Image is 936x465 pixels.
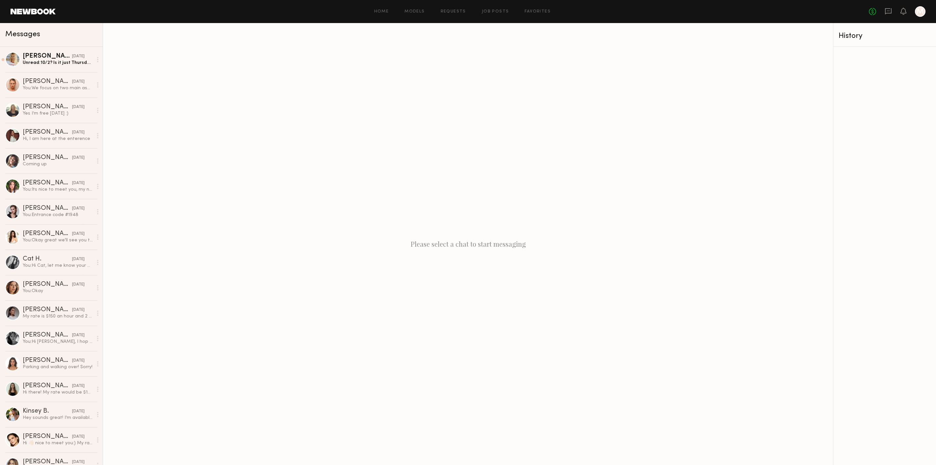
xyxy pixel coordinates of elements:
div: [DATE] [72,383,85,389]
div: Hi 👋🏻 nice to meet you:) My rate is 150$ per hour, minimum of two hours. [23,440,93,446]
div: [DATE] [72,180,85,186]
div: Kinsey B. [23,408,72,415]
div: [PERSON_NAME] [23,332,72,339]
div: [PERSON_NAME] [23,433,72,440]
div: [DATE] [72,104,85,110]
a: Home [374,10,389,14]
div: [PERSON_NAME] [23,129,72,136]
div: Cat H. [23,256,72,262]
div: [DATE] [72,307,85,313]
div: Please select a chat to start messaging [103,23,833,465]
div: [DATE] [72,434,85,440]
div: [PERSON_NAME] [23,53,72,60]
div: [PERSON_NAME] [23,180,72,186]
div: Coming up [23,161,93,167]
div: [PERSON_NAME] [23,205,72,212]
div: [DATE] [72,79,85,85]
a: Requests [441,10,466,14]
div: [DATE] [72,256,85,262]
div: You: Hi Cat, let me know your availability [23,262,93,269]
div: You: Okay great we'll see you then [23,237,93,243]
div: [DATE] [72,129,85,136]
div: [PERSON_NAME] [23,104,72,110]
div: You: Okay [23,288,93,294]
div: [DATE] [72,332,85,339]
div: [PERSON_NAME] [23,357,72,364]
div: You: We focus on two main aspects: first, the online portfolio. When candidates arrive, they ofte... [23,85,93,91]
div: [DATE] [72,408,85,415]
a: Job Posts [482,10,509,14]
div: [DATE] [72,231,85,237]
div: Hi there! My rate would be $100/hr after fees so a $200 flat rate. [23,389,93,396]
div: Hi, I am here at the enterence [23,136,93,142]
div: Parking and walking over! Sorry! [23,364,93,370]
div: [DATE] [72,155,85,161]
div: [DATE] [72,282,85,288]
div: [DATE] [72,358,85,364]
a: Favorites [525,10,551,14]
div: [PERSON_NAME] [23,78,72,85]
div: Yes I’m free [DATE] :) [23,110,93,117]
div: [PERSON_NAME] [23,281,72,288]
div: [PERSON_NAME] [23,154,72,161]
div: [PERSON_NAME] [23,231,72,237]
div: Unread: 10/2? Is it just Thursdays that you have available? If so would the 9th or 16th work? [23,60,93,66]
div: You: Hi [PERSON_NAME], I hop you are well :) I just wanted to see if your available [DATE] (5/20)... [23,339,93,345]
div: [PERSON_NAME] [23,383,72,389]
div: [PERSON_NAME] [23,307,72,313]
div: Hey sounds great! I’m available [DATE] & [DATE]! My current rate is $120 per hr 😊 [23,415,93,421]
div: [DATE] [72,205,85,212]
div: [DATE] [72,53,85,60]
div: My rate is $150 an hour and 2 hours minimum [23,313,93,319]
div: You: Its nice to meet you, my name is [PERSON_NAME] and I am the Head Designer at Blue B Collecti... [23,186,93,193]
div: History [839,32,931,40]
a: M [915,6,925,17]
span: Messages [5,31,40,38]
a: Models [404,10,425,14]
div: You: Entrance code #1948 [23,212,93,218]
